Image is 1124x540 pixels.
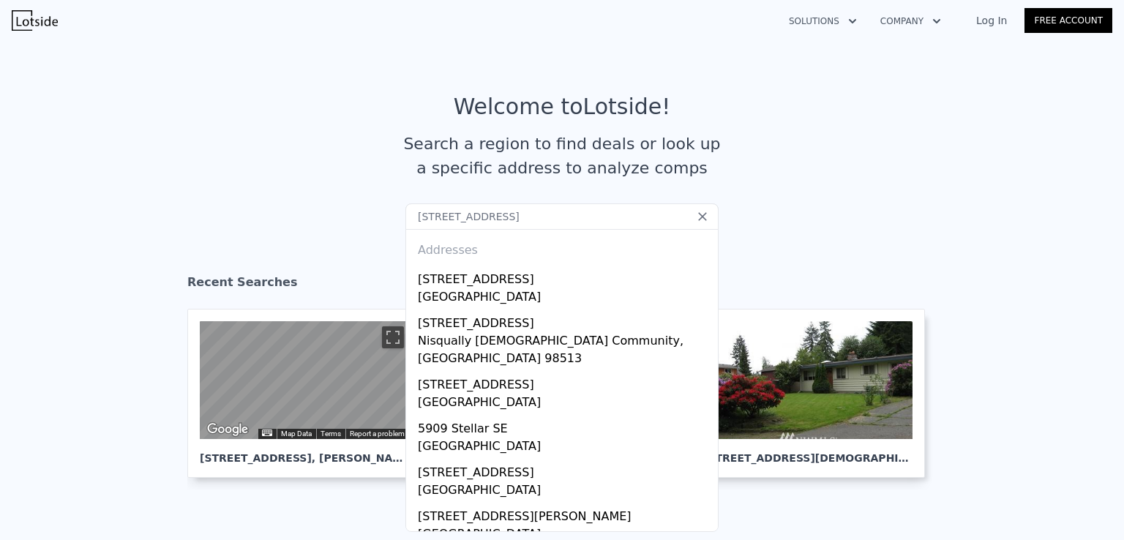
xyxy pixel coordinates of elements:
div: Nisqually [DEMOGRAPHIC_DATA] Community, [GEOGRAPHIC_DATA] 98513 [418,332,712,370]
a: Free Account [1024,8,1112,33]
div: [STREET_ADDRESS] [418,309,712,332]
div: [STREET_ADDRESS][PERSON_NAME] [418,502,712,525]
div: 5909 Stellar SE [418,414,712,438]
div: [STREET_ADDRESS] , [PERSON_NAME] [200,439,409,465]
div: [GEOGRAPHIC_DATA] [418,288,712,309]
div: Addresses [412,230,712,265]
input: Search an address or region... [405,203,719,230]
button: Company [869,8,953,34]
a: Report a problem [350,430,405,438]
div: Street View [200,321,409,439]
div: Recent Searches [187,262,937,309]
a: Terms (opens in new tab) [321,430,341,438]
button: Solutions [777,8,869,34]
div: [GEOGRAPHIC_DATA] [418,394,712,414]
div: [STREET_ADDRESS] [418,458,712,481]
button: Toggle fullscreen view [382,326,404,348]
a: Log In [959,13,1024,28]
div: Map [200,321,409,439]
div: Search a region to find deals or look up a specific address to analyze comps [398,132,726,180]
button: Map Data [281,429,312,439]
a: [STREET_ADDRESS][DEMOGRAPHIC_DATA], [PERSON_NAME] [691,309,937,478]
a: Map [STREET_ADDRESS], [PERSON_NAME] [187,309,433,478]
button: Keyboard shortcuts [262,430,272,436]
div: [GEOGRAPHIC_DATA] [418,481,712,502]
div: [STREET_ADDRESS] [418,370,712,394]
div: [GEOGRAPHIC_DATA] [418,438,712,458]
div: [STREET_ADDRESS] [418,265,712,288]
a: Open this area in Google Maps (opens a new window) [203,420,252,439]
div: [STREET_ADDRESS][DEMOGRAPHIC_DATA] , [PERSON_NAME] [703,439,913,465]
div: Welcome to Lotside ! [454,94,671,120]
img: Lotside [12,10,58,31]
img: Google [203,420,252,439]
